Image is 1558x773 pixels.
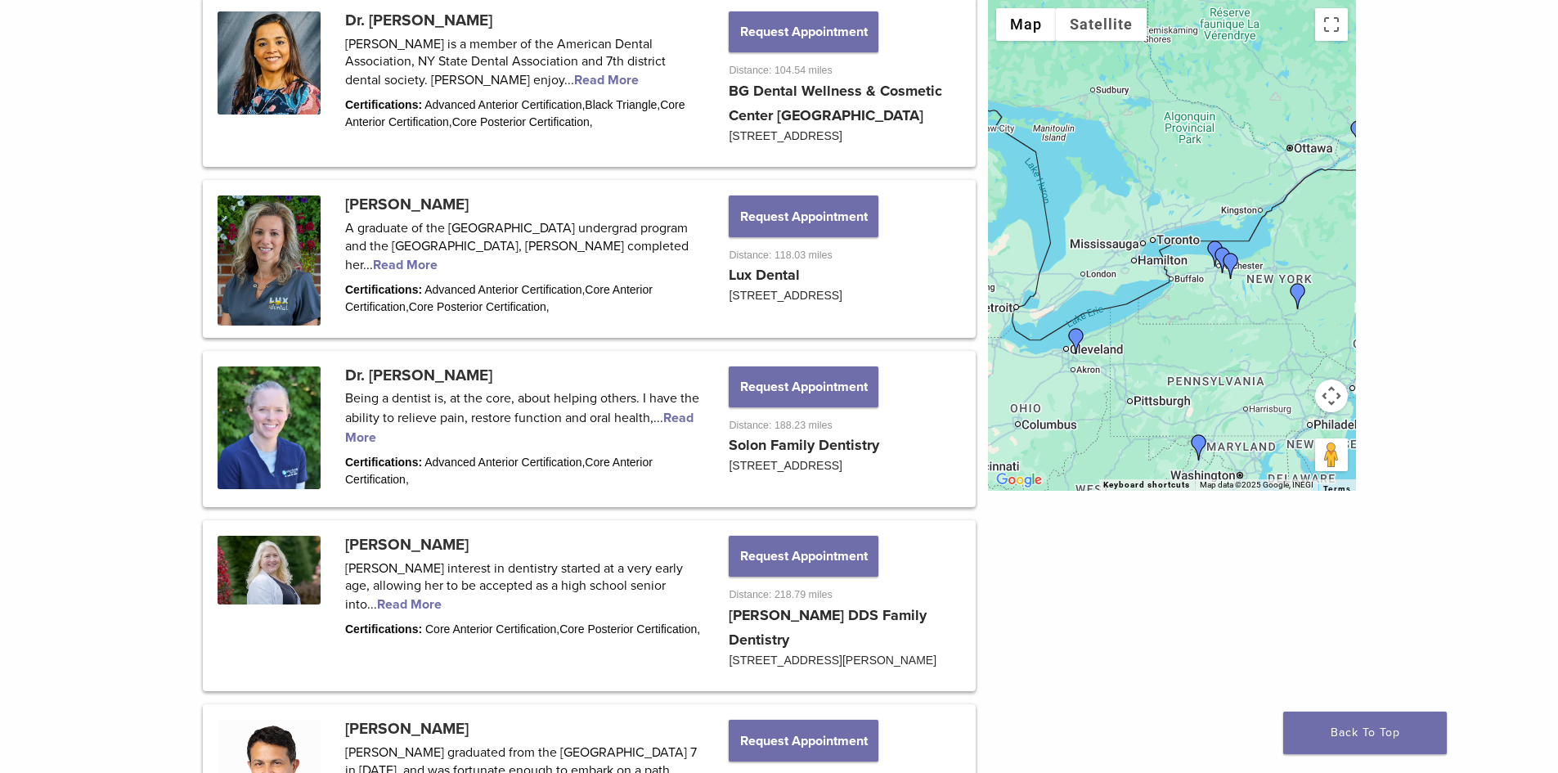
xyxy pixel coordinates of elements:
[1200,480,1313,489] span: Map data ©2025 Google, INEGI
[1315,8,1348,41] button: Toggle fullscreen view
[729,720,878,761] button: Request Appointment
[1283,712,1447,754] a: Back To Top
[1063,328,1089,354] div: Dr. Laura Walsh
[1186,434,1212,461] div: Dr. Deborah Baker
[729,536,878,577] button: Request Appointment
[1202,240,1228,267] div: Dr. Bhumija Gupta
[992,470,1046,491] img: Google
[996,8,1056,41] button: Show street map
[1285,283,1311,309] div: Dr. Michelle Gifford
[992,470,1046,491] a: Open this area in Google Maps (opens a new window)
[1345,120,1372,146] div: Dr. Nicolas Cohen
[1218,253,1244,279] div: Dr. Svetlana Yurovskiy
[1056,8,1147,41] button: Show satellite imagery
[1315,438,1348,471] button: Drag Pegman onto the map to open Street View
[1210,247,1236,273] div: Dr. Bhumija Gupta
[1323,484,1351,494] a: Terms (opens in new tab)
[1355,116,1381,142] div: Dr. Katy Yacovitch
[1355,118,1381,144] div: Dr. Taras Konanec
[1315,380,1348,412] button: Map camera controls
[1103,479,1190,491] button: Keyboard shortcuts
[729,366,878,407] button: Request Appointment
[729,11,878,52] button: Request Appointment
[729,195,878,236] button: Request Appointment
